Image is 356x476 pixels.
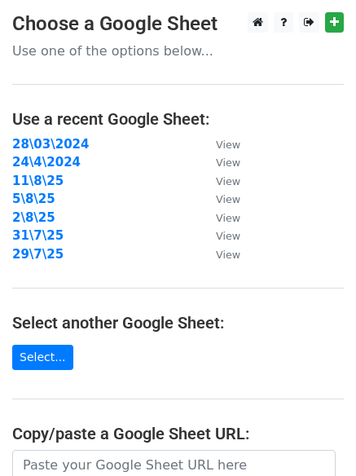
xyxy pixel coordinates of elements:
a: View [200,192,240,206]
a: View [200,137,240,152]
a: View [200,210,240,225]
iframe: Chat Widget [275,398,356,476]
small: View [216,249,240,261]
small: View [216,230,240,242]
a: 2\8\25 [12,210,55,225]
a: View [200,155,240,170]
a: 29\7\25 [12,247,64,262]
h4: Copy/paste a Google Sheet URL: [12,424,344,443]
a: 11\8\25 [12,174,64,188]
a: 24\4\2024 [12,155,81,170]
a: View [200,247,240,262]
a: View [200,228,240,243]
small: View [216,175,240,187]
a: 5\8\25 [12,192,55,206]
h4: Select another Google Sheet: [12,313,344,333]
small: View [216,139,240,151]
h3: Choose a Google Sheet [12,12,344,36]
a: View [200,174,240,188]
small: View [216,212,240,224]
a: 31\7\25 [12,228,64,243]
a: Select... [12,345,73,370]
small: View [216,193,240,205]
a: 28\03\2024 [12,137,89,152]
h4: Use a recent Google Sheet: [12,109,344,129]
small: View [216,156,240,169]
p: Use one of the options below... [12,42,344,59]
